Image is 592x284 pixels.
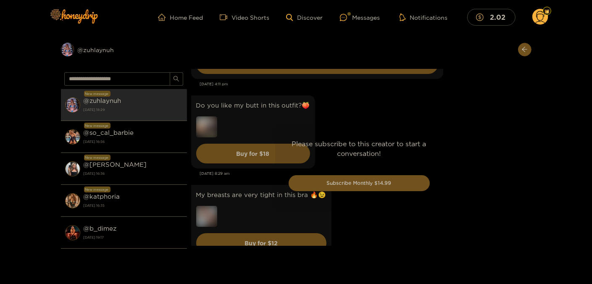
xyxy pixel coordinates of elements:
img: Fan Level [545,9,550,14]
strong: @ b_dimez [84,225,117,232]
div: New message [84,155,111,160]
button: Subscribe Monthly $14.99 [289,175,430,191]
img: conversation [65,97,80,113]
div: New message [84,91,111,97]
a: Discover [286,14,323,21]
a: Video Shorts [220,13,269,21]
div: New message [84,187,111,192]
img: conversation [65,129,80,145]
strong: @ so_cal_barbie [84,129,134,136]
button: 2.02 [467,9,516,25]
div: @zuhlaynuh [61,43,187,56]
span: home [158,13,170,21]
span: arrow-left [521,46,528,53]
img: conversation [65,225,80,240]
span: search [173,76,179,83]
span: video-camera [220,13,232,21]
mark: 2.02 [489,13,507,21]
strong: [DATE] 19:17 [84,234,183,241]
button: Notifications [397,13,450,21]
div: Messages [340,13,380,22]
button: arrow-left [518,43,531,56]
p: Please subscribe to this creator to start a conversation! [289,139,430,158]
img: conversation [65,161,80,176]
a: Home Feed [158,13,203,21]
strong: @ zuhlaynuh [84,97,121,104]
strong: [DATE] 16:36 [84,170,183,177]
strong: @ katphoria [84,193,120,200]
img: conversation [65,193,80,208]
div: New message [84,123,111,129]
button: search [170,72,183,86]
strong: @ [PERSON_NAME] [84,161,147,168]
span: dollar [476,13,488,21]
strong: [DATE] 16:35 [84,202,183,209]
strong: [DATE] 16:56 [84,138,183,145]
strong: [DATE] 18:29 [84,106,183,113]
